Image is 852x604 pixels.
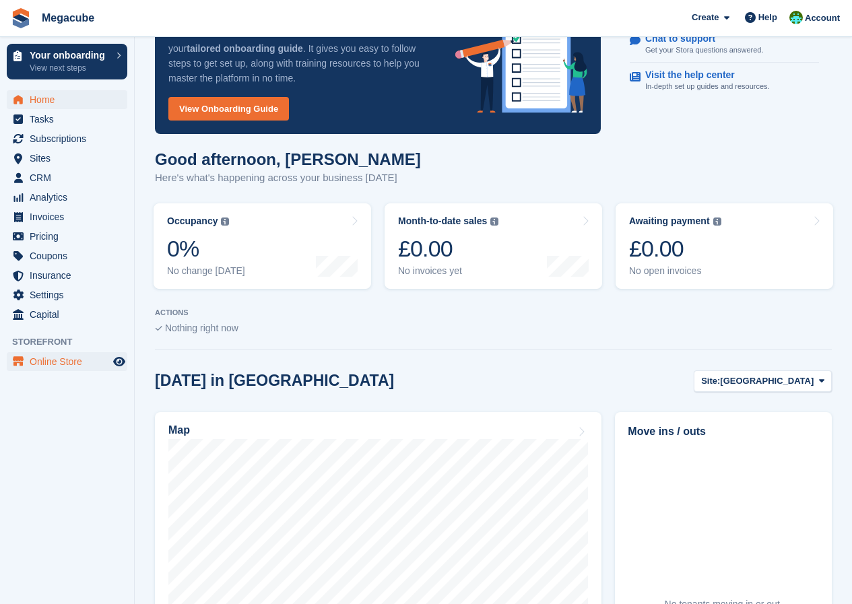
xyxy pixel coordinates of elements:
h1: Good afternoon, [PERSON_NAME] [155,150,421,168]
span: Help [758,11,777,24]
a: Chat to support Get your Stora questions answered. [630,26,819,63]
a: Megacube [36,7,100,29]
button: Site: [GEOGRAPHIC_DATA] [694,370,832,393]
img: stora-icon-8386f47178a22dfd0bd8f6a31ec36ba5ce8667c1dd55bd0f319d3a0aa187defe.svg [11,8,31,28]
p: Get your Stora questions answered. [645,44,763,56]
span: Subscriptions [30,129,110,148]
img: Ashley [789,11,803,24]
h2: Move ins / outs [628,424,819,440]
div: No open invoices [629,265,721,277]
span: Nothing right now [165,323,238,333]
p: Your onboarding [30,51,110,60]
span: Analytics [30,188,110,207]
span: Invoices [30,207,110,226]
a: menu [7,305,127,324]
a: menu [7,168,127,187]
a: menu [7,149,127,168]
p: View next steps [30,62,110,74]
span: Online Store [30,352,110,371]
p: Here's what's happening across your business [DATE] [155,170,421,186]
span: CRM [30,168,110,187]
span: Site: [701,374,720,388]
span: Account [805,11,840,25]
div: £0.00 [398,235,498,263]
a: Awaiting payment £0.00 No open invoices [616,203,833,289]
span: Home [30,90,110,109]
span: Sites [30,149,110,168]
img: onboarding-info-6c161a55d2c0e0a8cae90662b2fe09162a5109e8cc188191df67fb4f79e88e88.svg [455,12,587,113]
span: [GEOGRAPHIC_DATA] [720,374,814,388]
span: Storefront [12,335,134,349]
span: Capital [30,305,110,324]
img: icon-info-grey-7440780725fd019a000dd9b08b2336e03edf1995a4989e88bcd33f0948082b44.svg [490,217,498,226]
a: menu [7,286,127,304]
a: menu [7,246,127,265]
p: Welcome to Stora! Press the button below to access your . It gives you easy to follow steps to ge... [168,26,434,86]
span: Pricing [30,227,110,246]
div: 0% [167,235,245,263]
h2: [DATE] in [GEOGRAPHIC_DATA] [155,372,394,390]
a: Visit the help center In-depth set up guides and resources. [630,63,819,99]
a: menu [7,207,127,226]
a: menu [7,129,127,148]
div: Month-to-date sales [398,215,487,227]
div: No invoices yet [398,265,498,277]
p: In-depth set up guides and resources. [645,81,770,92]
a: menu [7,227,127,246]
span: Settings [30,286,110,304]
h2: Map [168,424,190,436]
strong: tailored onboarding guide [187,43,303,54]
a: menu [7,266,127,285]
img: blank_slate_check_icon-ba018cac091ee9be17c0a81a6c232d5eb81de652e7a59be601be346b1b6ddf79.svg [155,326,162,331]
a: menu [7,90,127,109]
img: icon-info-grey-7440780725fd019a000dd9b08b2336e03edf1995a4989e88bcd33f0948082b44.svg [713,217,721,226]
a: menu [7,110,127,129]
a: Occupancy 0% No change [DATE] [154,203,371,289]
p: ACTIONS [155,308,832,317]
span: Tasks [30,110,110,129]
div: No change [DATE] [167,265,245,277]
a: Month-to-date sales £0.00 No invoices yet [385,203,602,289]
p: Chat to support [645,33,752,44]
img: icon-info-grey-7440780725fd019a000dd9b08b2336e03edf1995a4989e88bcd33f0948082b44.svg [221,217,229,226]
a: menu [7,352,127,371]
span: Insurance [30,266,110,285]
a: View Onboarding Guide [168,97,289,121]
p: Visit the help center [645,69,759,81]
a: Your onboarding View next steps [7,44,127,79]
span: Coupons [30,246,110,265]
div: Occupancy [167,215,218,227]
a: menu [7,188,127,207]
a: Preview store [111,354,127,370]
span: Create [692,11,719,24]
div: Awaiting payment [629,215,710,227]
div: £0.00 [629,235,721,263]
